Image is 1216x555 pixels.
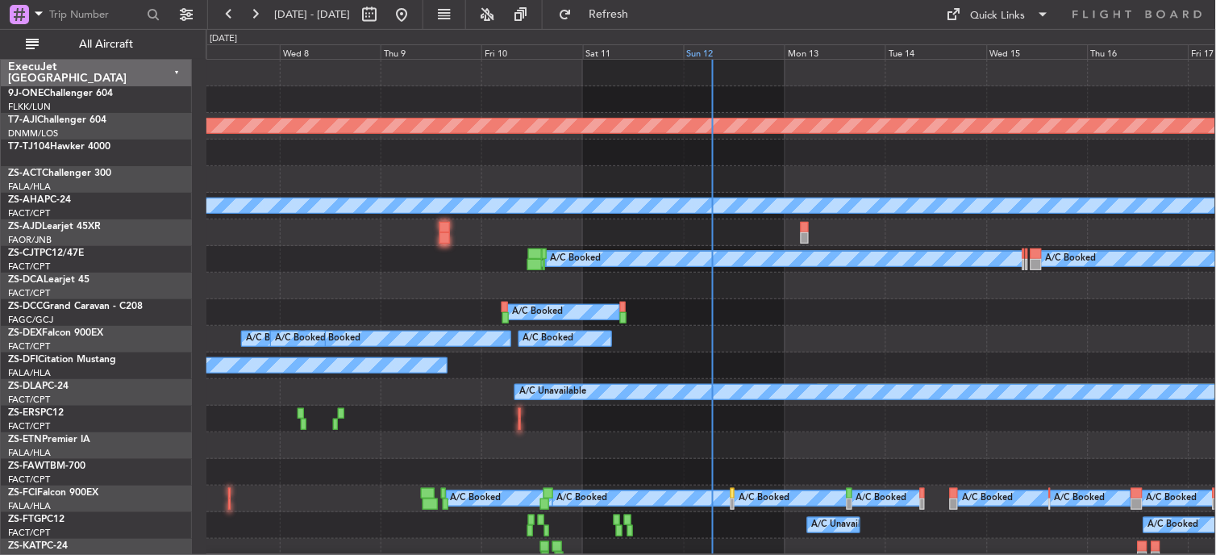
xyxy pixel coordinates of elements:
a: FLKK/LUN [8,101,51,113]
div: Wed 15 [987,44,1088,59]
a: FACT/CPT [8,340,50,353]
span: ZS-AHA [8,195,44,205]
span: ZS-ACT [8,169,42,178]
a: ZS-DEXFalcon 900EX [8,328,103,338]
div: A/C Booked [1046,247,1097,271]
div: [DATE] [210,32,237,46]
button: All Aircraft [18,31,175,57]
div: Tue 7 [179,44,280,59]
span: ZS-DCC [8,302,43,311]
a: ZS-DLAPC-24 [8,382,69,391]
button: Refresh [551,2,648,27]
div: Tue 14 [885,44,986,59]
div: A/C Booked [551,247,602,271]
span: ZS-ERS [8,408,40,418]
div: Wed 8 [280,44,381,59]
a: ZS-FCIFalcon 900EX [8,488,98,498]
a: ZS-FTGPC12 [8,515,65,524]
div: A/C Unavailable [812,513,879,537]
div: A/C Booked [523,327,574,351]
a: ZS-DCCGrand Caravan - C208 [8,302,143,311]
span: ZS-DEX [8,328,42,338]
a: ZS-CJTPC12/47E [8,248,84,258]
div: A/C Unavailable [519,380,586,404]
a: FACT/CPT [8,527,50,539]
div: Mon 13 [785,44,885,59]
span: ZS-DLA [8,382,42,391]
a: ZS-DFICitation Mustang [8,355,116,365]
a: ZS-AHAPC-24 [8,195,71,205]
div: A/C Booked [451,486,502,511]
span: T7-TJ104 [8,142,50,152]
a: FACT/CPT [8,261,50,273]
div: A/C Booked [856,486,907,511]
a: FALA/HLA [8,367,51,379]
div: A/C Booked [512,300,563,324]
span: ZS-FTG [8,515,41,524]
a: FALA/HLA [8,500,51,512]
button: Quick Links [939,2,1058,27]
span: T7-AJI [8,115,37,125]
div: A/C Booked [310,327,360,351]
a: DNMM/LOS [8,127,58,140]
div: A/C Booked [963,486,1014,511]
a: T7-AJIChallenger 604 [8,115,106,125]
a: ZS-AJDLearjet 45XR [8,222,101,232]
div: Thu 16 [1088,44,1189,59]
a: ZS-ACTChallenger 300 [8,169,111,178]
a: FALA/HLA [8,181,51,193]
div: Sun 12 [684,44,785,59]
div: A/C Booked [1148,513,1199,537]
div: A/C Booked [1055,486,1106,511]
a: FAGC/GCJ [8,314,53,326]
span: ZS-CJT [8,248,40,258]
div: A/C Booked [739,486,789,511]
input: Trip Number [49,2,142,27]
span: All Aircraft [42,39,170,50]
span: ZS-FCI [8,488,37,498]
div: A/C Booked [557,486,608,511]
a: FAOR/JNB [8,234,52,246]
div: Fri 10 [481,44,582,59]
div: Quick Links [971,8,1026,24]
a: T7-TJ104Hawker 4000 [8,142,110,152]
a: FACT/CPT [8,207,50,219]
div: A/C Booked [246,327,297,351]
a: FACT/CPT [8,420,50,432]
span: ZS-AJD [8,222,42,232]
div: A/C Booked [1147,486,1197,511]
a: ZS-KATPC-24 [8,541,68,551]
span: ZS-FAW [8,461,44,471]
span: ZS-DCA [8,275,44,285]
span: ZS-DFI [8,355,38,365]
span: ZS-ETN [8,435,42,444]
span: ZS-KAT [8,541,41,551]
a: 9J-ONEChallenger 604 [8,89,113,98]
a: FACT/CPT [8,474,50,486]
a: ZS-ETNPremier IA [8,435,90,444]
a: ZS-ERSPC12 [8,408,64,418]
a: ZS-DCALearjet 45 [8,275,90,285]
div: A/C Booked [275,327,326,351]
a: ZS-FAWTBM-700 [8,461,85,471]
span: 9J-ONE [8,89,44,98]
a: FALA/HLA [8,447,51,459]
div: A/C Booked [542,247,593,271]
span: [DATE] - [DATE] [274,7,350,22]
div: Thu 9 [381,44,481,59]
span: Refresh [575,9,643,20]
a: FACT/CPT [8,394,50,406]
a: FACT/CPT [8,287,50,299]
div: Sat 11 [583,44,684,59]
